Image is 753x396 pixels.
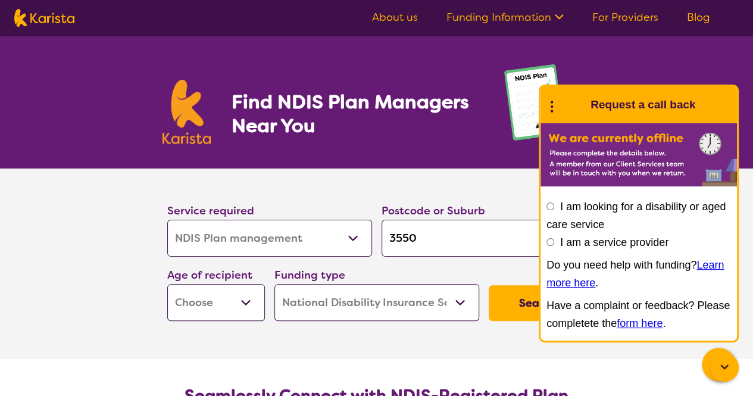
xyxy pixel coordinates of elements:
label: Service required [167,204,254,218]
img: plan-management [504,64,591,169]
a: Funding Information [446,10,564,24]
img: Karista logo [163,80,211,144]
img: Karista [560,93,583,117]
a: About us [372,10,418,24]
a: form here [617,317,663,329]
input: Type [382,220,586,257]
label: Funding type [274,268,345,282]
img: Karista offline chat form to request call back [540,123,737,186]
img: Karista logo [14,9,74,27]
label: I am looking for a disability or aged care service [546,201,726,230]
a: Blog [687,10,710,24]
label: Postcode or Suburb [382,204,485,218]
button: Channel Menu [702,348,735,381]
a: For Providers [592,10,658,24]
button: Search [489,285,586,321]
label: I am a service provider [560,236,668,248]
p: Have a complaint or feedback? Please completete the . [546,297,731,332]
h1: Request a call back [590,96,695,114]
h1: Find NDIS Plan Managers Near You [231,90,480,138]
p: Do you need help with funding? . [546,256,731,292]
label: Age of recipient [167,268,252,282]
